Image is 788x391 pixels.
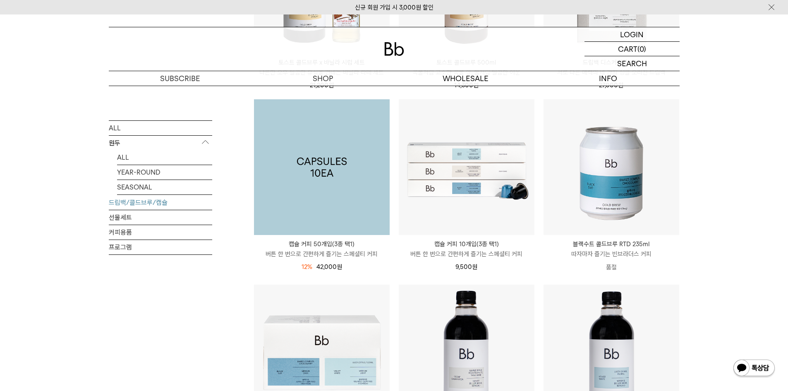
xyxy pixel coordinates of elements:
[399,239,534,249] p: 캡슐 커피 10개입(3종 택1)
[109,210,212,224] a: 선물세트
[337,263,342,271] span: 원
[544,259,679,276] p: 품절
[584,27,680,42] a: LOGIN
[109,240,212,254] a: 프로그램
[618,42,637,56] p: CART
[109,195,212,209] a: 드립백/콜드브루/캡슐
[454,82,479,89] span: 14,300
[384,42,404,56] img: 로고
[254,249,390,259] p: 버튼 한 번으로 간편하게 즐기는 스페셜티 커피
[544,249,679,259] p: 따자마자 즐기는 빈브라더스 커피
[544,239,679,249] p: 블랙수트 콜드브루 RTD 235ml
[109,71,251,86] a: SUBSCRIBE
[399,99,534,235] img: 캡슐 커피 10개입(3종 택1)
[328,82,334,89] span: 원
[394,71,537,86] p: WHOLESALE
[109,120,212,135] a: ALL
[618,82,623,89] span: 원
[637,42,646,56] p: (0)
[537,71,680,86] p: INFO
[254,99,390,235] img: 1000000170_add2_085.jpg
[544,239,679,259] a: 블랙수트 콜드브루 RTD 235ml 따자마자 즐기는 빈브라더스 커피
[117,165,212,179] a: YEAR-ROUND
[599,82,623,89] span: 27,000
[254,239,390,259] a: 캡슐 커피 50개입(3종 택1) 버튼 한 번으로 간편하게 즐기는 스페셜티 커피
[254,99,390,235] a: 캡슐 커피 50개입(3종 택1)
[310,82,334,89] span: 21,200
[544,99,679,235] img: 블랙수트 콜드브루 RTD 235ml
[584,42,680,56] a: CART (0)
[109,135,212,150] p: 원두
[620,27,644,41] p: LOGIN
[455,263,477,271] span: 9,500
[733,359,776,379] img: 카카오톡 채널 1:1 채팅 버튼
[399,249,534,259] p: 버튼 한 번으로 간편하게 즐기는 스페셜티 커피
[617,56,647,71] p: SEARCH
[473,82,479,89] span: 원
[399,239,534,259] a: 캡슐 커피 10개입(3종 택1) 버튼 한 번으로 간편하게 즐기는 스페셜티 커피
[117,180,212,194] a: SEASONAL
[316,263,342,271] span: 42,000
[355,4,434,11] a: 신규 회원 가입 시 3,000원 할인
[117,150,212,164] a: ALL
[251,71,394,86] a: SHOP
[109,225,212,239] a: 커피용품
[302,262,312,272] div: 12%
[472,263,477,271] span: 원
[254,239,390,249] p: 캡슐 커피 50개입(3종 택1)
